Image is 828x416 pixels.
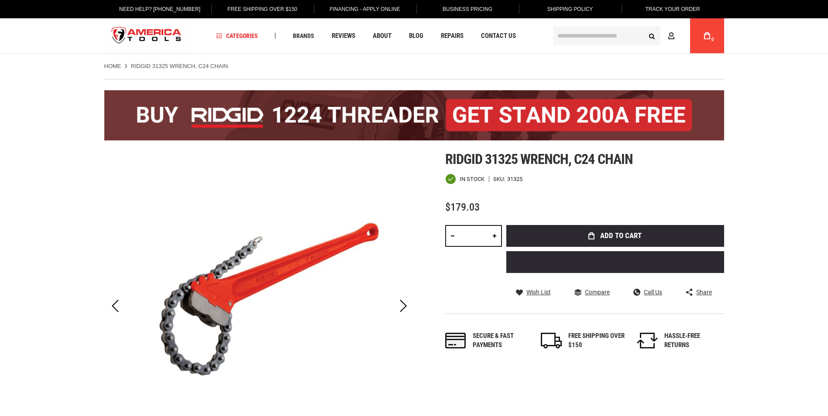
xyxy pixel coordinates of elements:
a: 0 [699,18,715,53]
span: Ridgid 31325 wrench, c24 chain [445,151,633,167]
a: About [369,30,395,42]
strong: SKU [493,176,507,182]
span: Blog [409,33,423,39]
div: HASSLE-FREE RETURNS [664,331,721,350]
span: Repairs [441,33,464,39]
span: Add to Cart [600,232,642,239]
a: Reviews [328,30,359,42]
div: FREE SHIPPING OVER $150 [568,331,625,350]
span: Reviews [332,33,355,39]
span: $179.03 [445,201,480,213]
a: Call Us [633,288,662,296]
span: Share [696,289,712,295]
span: Shipping Policy [547,6,593,12]
img: America Tools [104,20,189,52]
a: Compare [574,288,610,296]
button: Search [644,27,660,44]
span: Contact Us [481,33,516,39]
strong: RIDGID 31325 WRENCH, C24 CHAIN [131,63,228,69]
a: Repairs [437,30,467,42]
a: Home [104,62,121,70]
img: BOGO: Buy the RIDGID® 1224 Threader (26092), get the 92467 200A Stand FREE! [104,90,724,140]
span: 0 [711,37,714,42]
a: Categories [212,30,262,42]
a: Wish List [516,288,551,296]
a: store logo [104,20,189,52]
img: shipping [541,333,562,348]
span: In stock [460,176,484,182]
img: payments [445,333,466,348]
div: 31325 [507,176,522,182]
img: returns [637,333,658,348]
div: Secure & fast payments [473,331,529,350]
span: Wish List [526,289,551,295]
span: Brands [293,33,314,39]
a: Blog [405,30,427,42]
div: Availability [445,174,484,184]
span: Compare [585,289,610,295]
span: Call Us [644,289,662,295]
span: About [373,33,392,39]
button: Add to Cart [506,225,724,247]
span: Categories [216,33,258,39]
a: Contact Us [477,30,520,42]
a: Brands [289,30,318,42]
